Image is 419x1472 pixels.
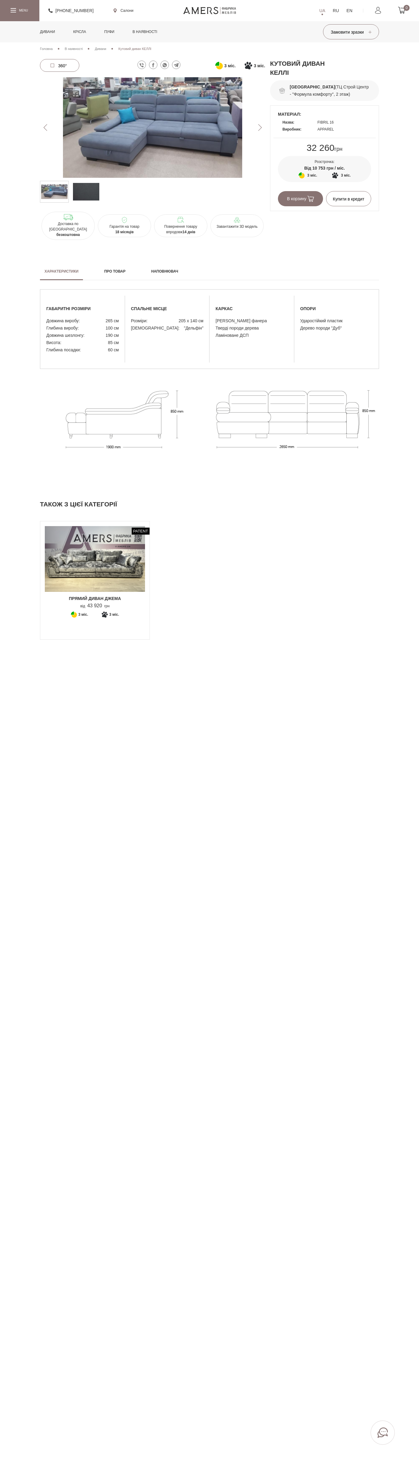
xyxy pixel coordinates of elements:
span: грн / міс. [327,166,345,171]
span: 205 x 140 см [179,317,203,324]
svg: Оплата частинами від ПриватБанку [215,62,223,69]
a: в наявності [128,21,162,42]
span: Patent [132,528,150,535]
a: Характеристики [40,263,83,280]
a: facebook [149,61,157,69]
span: Глибина посадки: [46,346,81,353]
span: опори [300,305,373,313]
button: Previous [40,124,51,131]
span: Дивани [95,47,106,51]
span: В корзину [287,196,314,201]
span: 43 920 [85,603,104,608]
p: Розстрочка: [278,159,371,164]
span: 360° [58,63,67,68]
a: UA [319,7,325,14]
b: Назва: [282,120,294,124]
span: [PERSON_NAME] фанера [216,317,267,324]
a: Наповнювач [147,263,183,280]
span: 0 [404,5,410,11]
span: 190 см [106,332,119,339]
span: Розміри: [131,317,148,324]
b: безкоштовна [56,233,80,237]
span: FIBRIL 16 [318,120,334,124]
b: Виробник: [282,127,302,131]
span: Тверді породи дерева [216,324,259,332]
button: Next [255,124,265,131]
svg: Покупка частинами від Монобанку [245,62,252,69]
a: RU [333,7,339,14]
a: В наявності [65,46,83,51]
span: габаритні розміри [46,305,119,313]
a: [PHONE_NUMBER] [48,7,94,14]
h2: Також з цієї категорії [40,500,379,509]
span: Прямий диван ДЖЕМА [45,595,145,602]
span: Глибина виробу: [46,324,79,332]
span: спальне місце [131,305,204,313]
h1: Кутовий диван КЕЛЛІ [270,59,340,77]
a: Patent Прямий диван ДЖЕМА Прямий диван ДЖЕМА Прямий диван ДЖЕМА від43 920грн [45,526,145,609]
h2: Про товар [104,269,125,274]
span: Ударостійкий пластик [300,317,343,324]
span: 60 см [108,346,119,353]
span: 3 міс. [254,62,265,69]
p: від грн [80,603,110,609]
b: 18 місяців [115,230,134,234]
a: Дивани [35,21,60,42]
p: Повернення товару впродовж [157,224,205,235]
span: APPAREL [318,127,334,131]
button: В корзину [278,191,323,206]
a: viber [137,61,146,69]
span: Висота: [46,339,61,346]
a: Крісла [69,21,91,42]
b: [GEOGRAPHIC_DATA] [290,85,335,89]
span: Ламіноване ДСП [216,332,249,339]
span: 3 міс. [341,172,351,179]
span: 85 см [108,339,119,346]
button: Замовити зразки [323,24,379,39]
a: Салони [114,8,134,13]
span: Замовити зразки [331,30,371,35]
a: [GEOGRAPHIC_DATA](ТЦ Строй Центр - "Формула комфорту", 2 этаж) [290,85,369,97]
span: Головна [40,47,53,51]
a: Головна [40,46,53,51]
img: s_ [41,183,68,201]
a: 360° [40,59,79,72]
a: Дивани [95,46,106,51]
span: "Дельфін" [184,324,203,332]
a: whatsapp [160,61,169,69]
span: каркас [216,305,288,313]
span: В наявності [65,47,83,51]
h2: Наповнювач [151,269,178,274]
a: Пуфи [100,21,119,42]
span: Довжина шезлонгу: [46,332,84,339]
span: 3 міс. [224,62,236,69]
h2: Характеристики [45,269,78,274]
span: 32 260 [307,143,335,153]
a: Про товар [100,263,130,280]
a: EN [347,7,352,14]
span: грн [307,146,342,152]
p: Гарантія на товар [100,224,149,235]
span: 265 см [106,317,119,324]
span: матеріал: [278,110,371,118]
img: s_ [73,183,99,201]
span: Купити в кредит [333,197,365,201]
button: Купити в кредит [326,191,371,206]
span: Довжина виробу: [46,317,80,324]
a: telegram [172,61,180,69]
span: Дерево породи "Дуб" [300,324,342,332]
span: 100 см [106,324,119,332]
span: [DEMOGRAPHIC_DATA]: [131,324,180,332]
span: Від [304,166,311,171]
b: 14 днів [183,230,195,234]
p: Доставка по [GEOGRAPHIC_DATA] [44,221,92,237]
span: 3 міс. [307,172,317,179]
span: 10 753 [312,166,325,171]
p: Завантажити 3D модель [213,224,261,229]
